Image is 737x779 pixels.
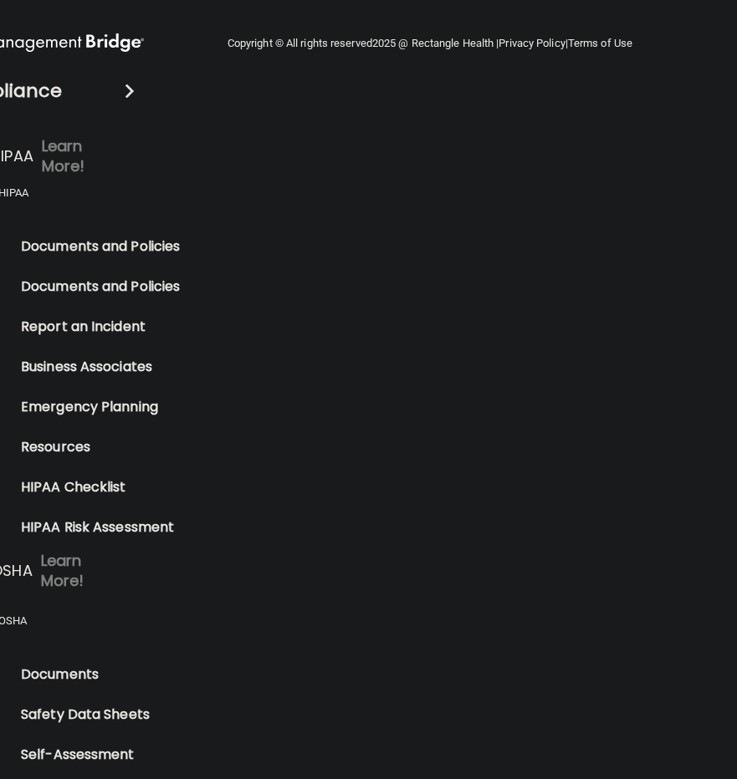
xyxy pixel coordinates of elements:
[42,136,92,176] p: Learn More!
[499,37,565,49] a: Privacy Policy
[568,37,632,49] a: Terms of Use
[125,17,735,70] div: Copyright © All rights reserved 2025 @ Rectangle Health | |
[41,551,92,591] p: Learn More!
